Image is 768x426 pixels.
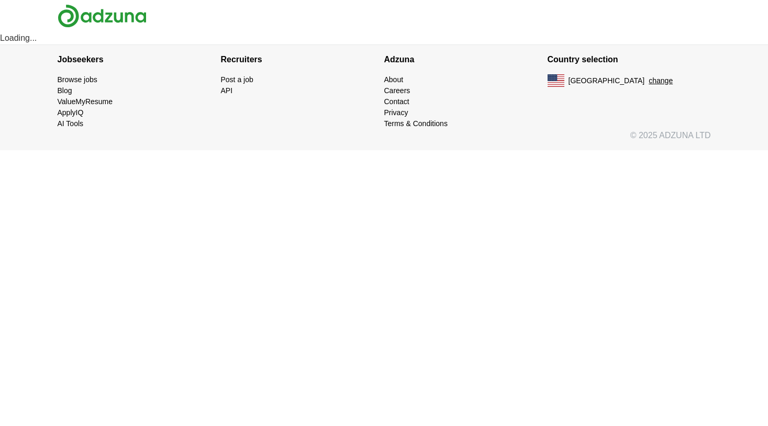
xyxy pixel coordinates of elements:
div: © 2025 ADZUNA LTD [49,129,719,150]
a: Post a job [221,75,253,84]
a: ValueMyResume [58,97,113,106]
a: Terms & Conditions [384,119,448,128]
a: API [221,86,233,95]
span: [GEOGRAPHIC_DATA] [569,75,645,86]
a: Contact [384,97,409,106]
a: Careers [384,86,410,95]
a: Privacy [384,108,408,117]
a: Blog [58,86,72,95]
a: ApplyIQ [58,108,84,117]
a: About [384,75,404,84]
a: Browse jobs [58,75,97,84]
img: US flag [548,74,564,87]
img: Adzuna logo [58,4,147,28]
h4: Country selection [548,45,711,74]
a: AI Tools [58,119,84,128]
button: change [649,75,673,86]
